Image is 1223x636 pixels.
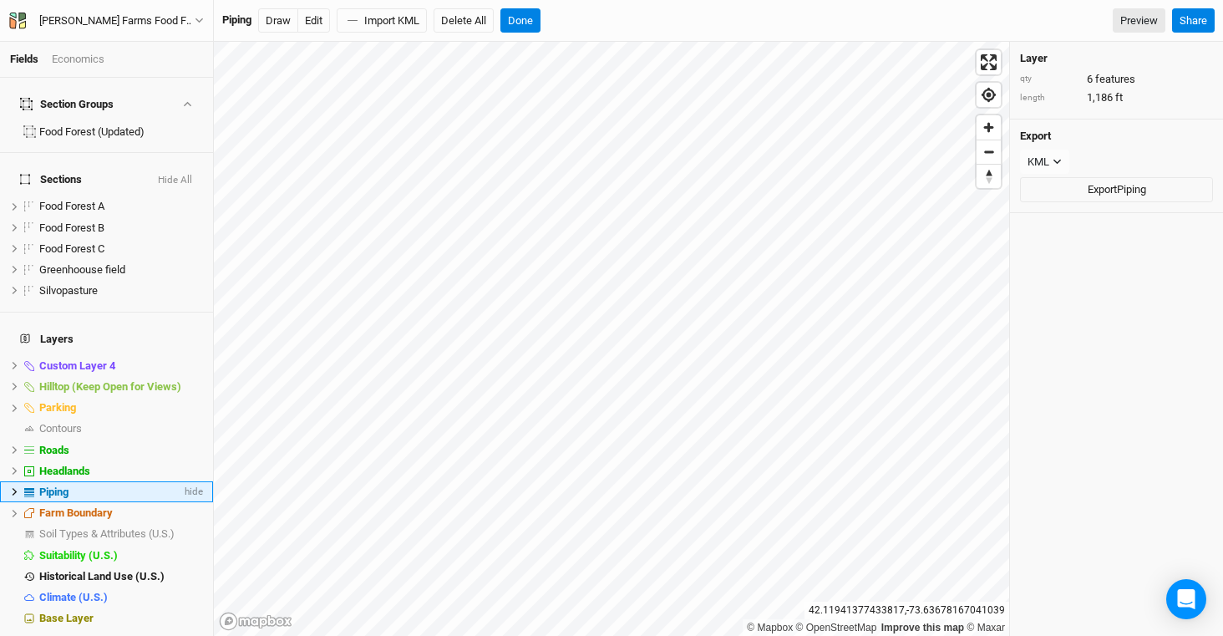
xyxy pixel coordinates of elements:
a: Maxar [967,622,1005,633]
span: Suitability (U.S.) [39,549,118,562]
button: KML [1020,150,1069,175]
div: KML [1028,154,1049,170]
a: Mapbox [747,622,793,633]
div: Greenhoouse field [39,263,203,277]
h4: Export [1020,130,1213,143]
span: Food Forest B [39,221,104,234]
div: Open Intercom Messenger [1166,579,1206,619]
div: Parking [39,401,203,415]
div: Hilltop (Keep Open for Views) [39,380,203,394]
button: Draw [258,8,298,33]
span: Sections [20,173,82,186]
button: Zoom in [977,115,1001,140]
button: Zoom out [977,140,1001,164]
div: length [1020,92,1078,104]
button: Hide All [157,175,193,186]
div: qty [1020,73,1078,85]
button: Show section groups [180,99,194,109]
div: Food Forest A [39,200,203,213]
div: Headlands [39,465,203,478]
div: Base Layer [39,612,203,625]
button: Delete All [434,8,494,33]
div: Section Groups [20,98,114,111]
span: Roads [39,444,69,456]
button: Import KML [337,8,427,33]
span: Silvopasture [39,284,98,297]
span: Base Layer [39,612,94,624]
a: Preview [1113,8,1165,33]
canvas: Map [214,42,1009,636]
div: 6 [1020,72,1213,87]
div: Roads [39,444,203,457]
h4: Layer [1020,52,1213,65]
div: Economics [52,52,104,67]
span: features [1095,72,1135,87]
a: OpenStreetMap [796,622,877,633]
button: Find my location [977,83,1001,107]
span: Headlands [39,465,90,477]
button: Done [500,8,540,33]
div: Wally Farms Food Forest and Silvopasture - ACTIVE [39,13,195,29]
span: Piping [39,486,69,498]
div: [PERSON_NAME] Farms Food Forest and Silvopasture - ACTIVE [39,13,195,29]
span: Farm Boundary [39,506,113,519]
span: Historical Land Use (U.S.) [39,570,165,583]
div: Soil Types & Attributes (U.S.) [39,527,203,541]
span: Parking [39,401,76,414]
span: hide [181,481,203,502]
span: Reset bearing to north [977,165,1001,188]
div: Climate (U.S.) [39,591,203,604]
span: Greenhoouse field [39,263,125,276]
a: Mapbox logo [219,612,292,631]
span: Food Forest A [39,200,104,212]
div: Piping [39,486,181,499]
button: [PERSON_NAME] Farms Food Forest and Silvopasture - ACTIVE [8,12,205,30]
div: Food Forest (Updated) [39,125,203,139]
div: Food Forest C [39,242,203,256]
span: Climate (U.S.) [39,591,108,603]
div: Piping [222,13,251,28]
div: Contours [39,422,203,435]
span: Hilltop (Keep Open for Views) [39,380,181,393]
button: Enter fullscreen [977,50,1001,74]
a: Improve this map [881,622,964,633]
div: Farm Boundary [39,506,203,520]
span: Soil Types & Attributes (U.S.) [39,527,175,540]
div: Food Forest B [39,221,203,235]
button: Share [1172,8,1215,33]
span: ft [1115,90,1123,105]
a: Fields [10,53,38,65]
button: Reset bearing to north [977,164,1001,188]
span: Custom Layer 4 [39,359,115,372]
div: Suitability (U.S.) [39,549,203,562]
div: 42.11941377433817 , -73.63678167041039 [804,602,1009,619]
span: Food Forest C [39,242,104,255]
button: ExportPiping [1020,177,1213,202]
button: Edit [297,8,330,33]
div: 1,186 [1020,90,1213,105]
h4: Layers [10,323,203,356]
div: Custom Layer 4 [39,359,203,373]
div: Historical Land Use (U.S.) [39,570,203,583]
div: Silvopasture [39,284,203,298]
span: Contours [39,422,82,435]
